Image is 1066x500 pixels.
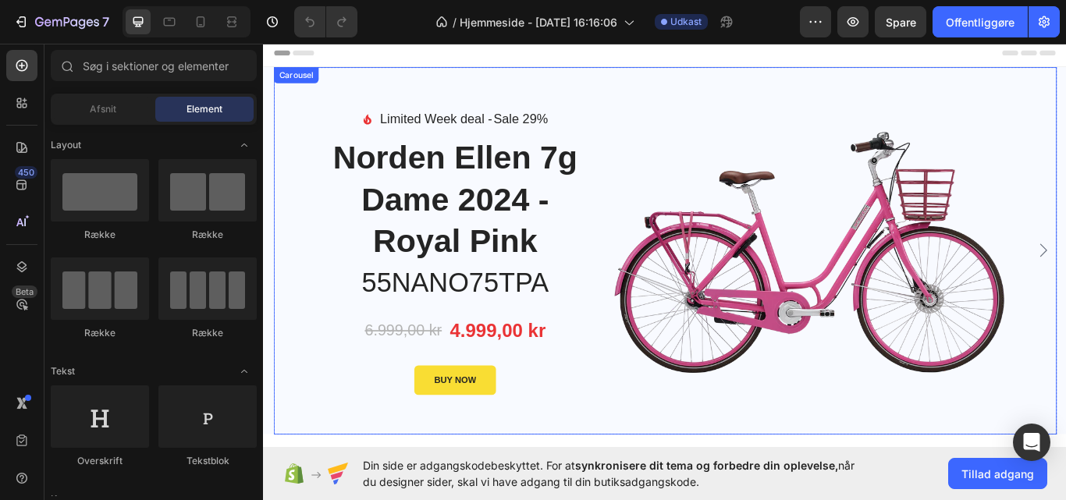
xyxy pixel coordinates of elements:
[946,16,1014,29] font: Offentliggøre
[187,455,229,466] font: Tekstblok
[363,459,575,472] font: Din side er adgangskodebeskyttet. For at
[933,6,1028,37] button: Offentliggøre
[61,112,386,261] h1: Norden Ellen 7g Dame 2024 - Royal Pink
[215,324,330,355] div: 4.999,00 kr
[897,233,922,258] button: Carousel Next Arrow
[51,50,257,81] input: Søg i sektioner og elementer
[875,6,926,37] button: Spare
[232,359,257,384] span: Slå åben
[77,455,123,466] font: Overskrift
[6,6,116,37] button: 7
[453,16,457,29] font: /
[460,16,617,29] font: Hjemmeside - [DATE] 16:16:06
[199,389,248,405] div: BUY NOW
[192,229,223,240] font: Række
[294,6,357,37] div: Fortryd/Gendan igen
[15,34,61,48] div: Carousel
[192,327,223,339] font: Række
[670,16,702,27] font: Udkast
[116,326,209,353] div: 6.999,00 kr
[16,286,34,297] font: Beta
[102,14,109,30] font: 7
[176,380,272,414] button: BUY NOW
[51,139,81,151] font: Layout
[62,263,384,303] p: 55NANO75TPA
[961,467,1034,480] font: Tillad adgang
[948,458,1047,489] button: Tillad adgang
[232,133,257,158] span: Slå åben
[268,83,331,103] pre: Sale 29%
[90,103,116,115] font: Afsnit
[84,327,115,339] font: Række
[18,167,34,178] font: 450
[84,229,115,240] font: Række
[1013,424,1050,461] div: Åbn Intercom Messenger
[575,459,838,472] font: synkronisere dit tema og forbedre din oplevelse,
[51,365,75,377] font: Tekst
[263,40,1066,451] iframe: Designområde
[886,16,916,29] font: Spare
[187,103,222,115] font: Element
